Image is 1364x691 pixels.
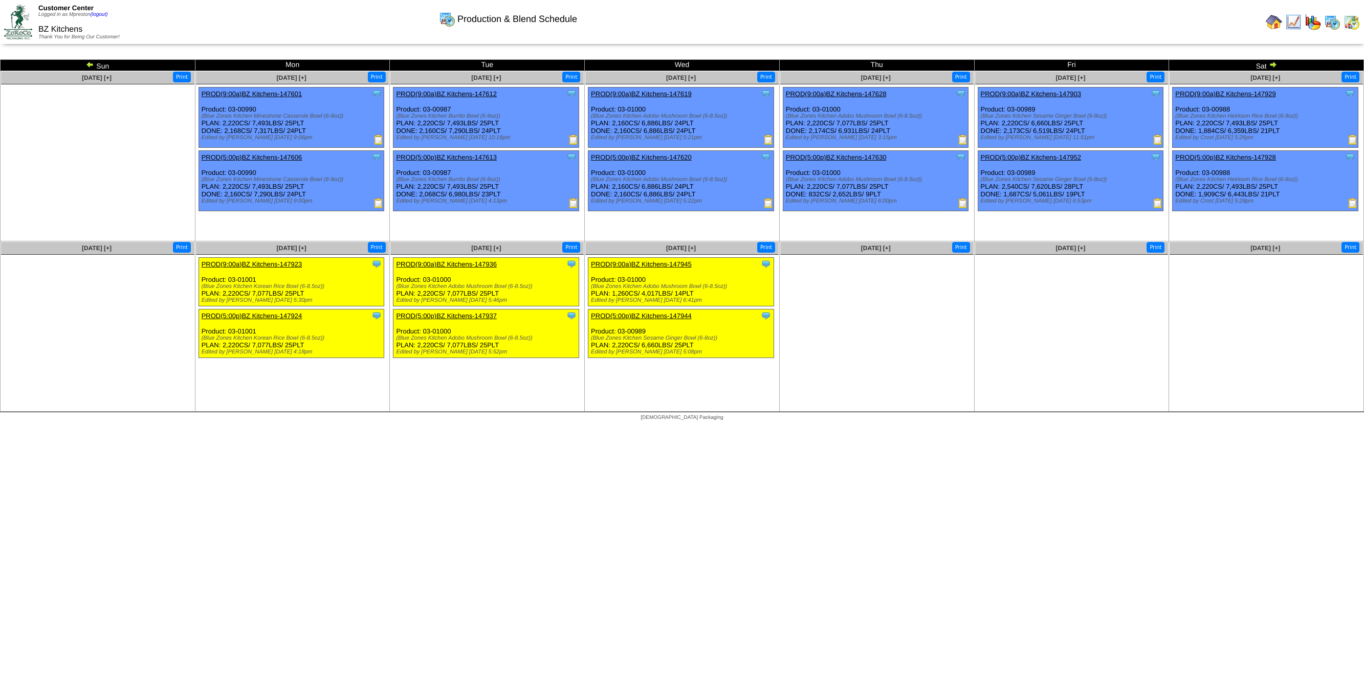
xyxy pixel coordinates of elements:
a: PROD(9:00a)BZ Kitchens-147628 [786,90,887,98]
a: PROD(9:00a)BZ Kitchens-147612 [396,90,497,98]
a: PROD(9:00a)BZ Kitchens-147929 [1175,90,1276,98]
div: Product: 03-00990 PLAN: 2,220CS / 7,493LBS / 25PLT DONE: 2,160CS / 7,290LBS / 24PLT [199,151,384,211]
span: BZ Kitchens [38,25,82,34]
img: Production Report [1348,198,1358,208]
img: Tooltip [371,152,382,162]
div: Edited by [PERSON_NAME] [DATE] 4:13pm [396,198,579,204]
button: Print [952,72,970,82]
a: PROD(9:00a)BZ Kitchens-147903 [981,90,1082,98]
img: Tooltip [1151,88,1161,99]
button: Print [562,242,580,253]
img: calendarprod.gif [439,11,455,27]
img: Tooltip [956,88,966,99]
a: [DATE] [+] [1250,244,1280,252]
a: (logout) [91,12,108,17]
td: Sun [1,60,195,71]
button: Print [1341,242,1359,253]
div: (Blue Zones Kitchen Korean Rice Bowl (6-8.5oz)) [202,335,384,341]
div: Edited by [PERSON_NAME] [DATE] 9:06pm [202,135,384,141]
div: Product: 03-00987 PLAN: 2,220CS / 7,493LBS / 25PLT DONE: 2,068CS / 6,980LBS / 23PLT [393,151,579,211]
img: Tooltip [761,259,771,269]
img: ZoRoCo_Logo(Green%26Foil)%20jpg.webp [4,5,32,39]
img: calendarprod.gif [1324,14,1340,30]
div: Edited by [PERSON_NAME] [DATE] 6:53pm [981,198,1163,204]
img: Tooltip [761,152,771,162]
a: PROD(5:00p)BZ Kitchens-147952 [981,153,1082,161]
div: Product: 03-01000 PLAN: 2,220CS / 7,077LBS / 25PLT DONE: 832CS / 2,652LBS / 9PLT [783,151,969,211]
img: Tooltip [371,88,382,99]
span: [DATE] [+] [82,244,112,252]
span: Logged in as Mpreston [38,12,108,17]
a: PROD(5:00p)BZ Kitchens-147606 [202,153,302,161]
div: (Blue Zones Kitchen Sesame Ginger Bowl (6-8oz)) [591,335,774,341]
td: Tue [390,60,585,71]
img: Tooltip [566,152,577,162]
a: PROD(5:00p)BZ Kitchens-147924 [202,312,302,320]
img: Production Report [958,135,968,145]
img: Tooltip [371,259,382,269]
span: [DATE] [+] [277,74,306,81]
a: PROD(9:00a)BZ Kitchens-147619 [591,90,692,98]
img: Tooltip [1345,152,1355,162]
div: (Blue Zones Kitchen Adobo Mushroom Bowl (6-8.5oz)) [396,283,579,289]
div: Product: 03-01000 PLAN: 2,220CS / 7,077LBS / 25PLT DONE: 2,174CS / 6,931LBS / 24PLT [783,87,969,148]
img: Tooltip [761,88,771,99]
a: PROD(9:00a)BZ Kitchens-147601 [202,90,302,98]
div: Product: 03-00988 PLAN: 2,220CS / 7,493LBS / 25PLT DONE: 1,909CS / 6,443LBS / 21PLT [1173,151,1358,211]
img: line_graph.gif [1285,14,1302,30]
button: Print [1341,72,1359,82]
span: [DEMOGRAPHIC_DATA] Packaging [641,415,723,420]
span: Thank You for Being Our Customer! [38,34,120,40]
div: (Blue Zones Kitchen Adobo Mushroom Bowl (6-8.5oz)) [786,113,969,119]
div: (Blue Zones Kitchen Sesame Ginger Bowl (6-8oz)) [981,113,1163,119]
div: Edited by [PERSON_NAME] [DATE] 6:00pm [786,198,969,204]
div: (Blue Zones Kitchen Adobo Mushroom Bowl (6-8.5oz)) [786,176,969,183]
div: (Blue Zones Kitchen Adobo Mushroom Bowl (6-8.5oz)) [591,283,774,289]
span: [DATE] [+] [861,74,891,81]
a: [DATE] [+] [471,244,501,252]
span: Production & Blend Schedule [457,14,577,25]
div: Product: 03-00988 PLAN: 2,220CS / 7,493LBS / 25PLT DONE: 1,884CS / 6,359LBS / 21PLT [1173,87,1358,148]
img: Tooltip [566,88,577,99]
span: [DATE] [+] [277,244,306,252]
div: Product: 03-01001 PLAN: 2,220CS / 7,077LBS / 25PLT [199,258,384,306]
img: Tooltip [1151,152,1161,162]
span: [DATE] [+] [1055,74,1085,81]
span: [DATE] [+] [666,74,696,81]
a: PROD(5:00p)BZ Kitchens-147620 [591,153,692,161]
button: Print [757,242,775,253]
span: [DATE] [+] [1055,244,1085,252]
button: Print [173,242,191,253]
a: [DATE] [+] [861,244,891,252]
div: Product: 03-00989 PLAN: 2,220CS / 6,660LBS / 25PLT [588,309,774,358]
div: (Blue Zones Kitchen Burrito Bowl (6-9oz)) [396,113,579,119]
img: Production Report [373,135,384,145]
div: Edited by [PERSON_NAME] [DATE] 10:16pm [396,135,579,141]
a: [DATE] [+] [666,244,696,252]
a: PROD(5:00p)BZ Kitchens-147944 [591,312,692,320]
div: (Blue Zones Kitchen Korean Rice Bowl (6-8.5oz)) [202,283,384,289]
div: (Blue Zones Kitchen Minestrone Casserole Bowl (6-9oz)) [202,113,384,119]
a: PROD(5:00p)BZ Kitchens-147630 [786,153,887,161]
img: graph.gif [1305,14,1321,30]
div: Edited by [PERSON_NAME] [DATE] 5:46pm [396,297,579,303]
a: [DATE] [+] [82,74,112,81]
img: arrowright.gif [1269,60,1277,69]
a: [DATE] [+] [1250,74,1280,81]
div: (Blue Zones Kitchen Burrito Bowl (6-9oz)) [396,176,579,183]
button: Print [173,72,191,82]
img: Tooltip [371,310,382,321]
div: Edited by [PERSON_NAME] [DATE] 11:51pm [981,135,1163,141]
a: PROD(9:00a)BZ Kitchens-147945 [591,260,692,268]
span: Customer Center [38,4,94,12]
div: Edited by Crost [DATE] 5:26pm [1175,135,1358,141]
div: Product: 03-00989 PLAN: 2,540CS / 7,620LBS / 28PLT DONE: 1,687CS / 5,061LBS / 19PLT [978,151,1163,211]
button: Print [1147,242,1164,253]
div: Edited by [PERSON_NAME] [DATE] 5:21pm [591,135,774,141]
div: (Blue Zones Kitchen Adobo Mushroom Bowl (6-8.5oz)) [396,335,579,341]
a: [DATE] [+] [471,74,501,81]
